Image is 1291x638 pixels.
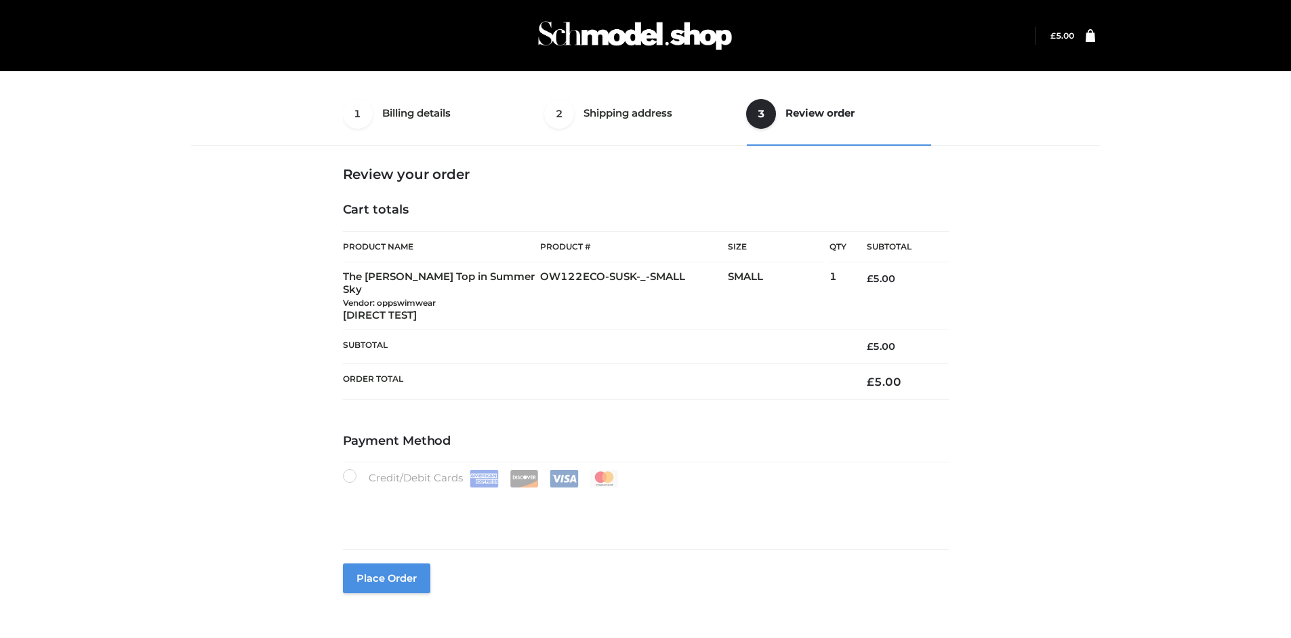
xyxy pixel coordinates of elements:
h3: Review your order [343,166,949,182]
td: 1 [829,262,846,330]
th: Subtotal [846,232,948,262]
img: Mastercard [590,470,619,487]
bdi: 5.00 [867,375,901,388]
small: Vendor: oppswimwear [343,298,436,308]
td: The [PERSON_NAME] Top in Summer Sky [DIRECT TEST] [343,262,541,330]
iframe: Secure payment input frame [340,485,946,534]
bdi: 5.00 [867,273,895,285]
img: Amex [470,470,499,487]
h4: Cart totals [343,203,949,218]
label: Credit/Debit Cards [343,469,620,487]
img: Visa [550,470,579,487]
th: Subtotal [343,330,847,363]
span: £ [867,375,874,388]
th: Product Name [343,231,541,262]
th: Size [728,232,823,262]
h4: Payment Method [343,434,949,449]
span: £ [1050,31,1056,41]
bdi: 5.00 [867,340,895,353]
img: Schmodel Admin 964 [533,9,737,62]
span: £ [867,273,873,285]
button: Place order [343,563,430,593]
td: OW122ECO-SUSK-_-SMALL [540,262,728,330]
span: £ [867,340,873,353]
th: Product # [540,231,728,262]
img: Discover [510,470,539,487]
a: £5.00 [1050,31,1074,41]
bdi: 5.00 [1050,31,1074,41]
th: Qty [829,231,846,262]
th: Order Total [343,363,847,399]
td: SMALL [728,262,829,330]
